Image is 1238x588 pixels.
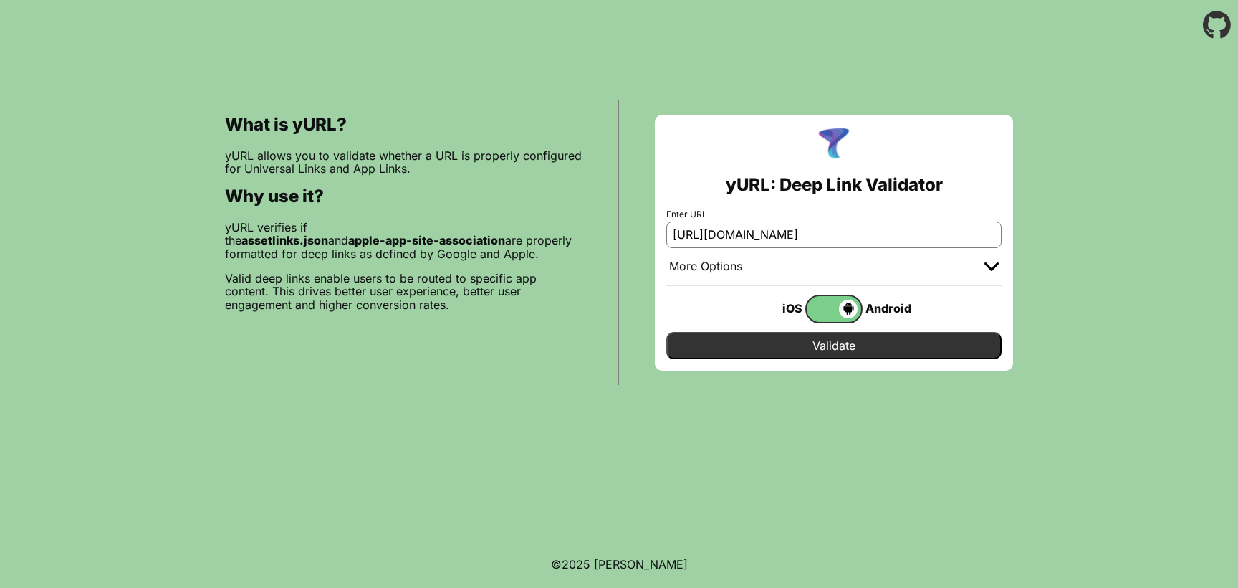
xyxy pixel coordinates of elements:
p: yURL verifies if the and are properly formatted for deep links as defined by Google and Apple. [225,221,582,260]
input: Validate [666,332,1002,359]
label: Enter URL [666,209,1002,219]
img: yURL Logo [815,126,853,163]
h2: yURL: Deep Link Validator [726,175,943,195]
img: chevron [984,262,999,271]
div: Android [863,299,920,318]
h2: Why use it? [225,186,582,207]
p: yURL allows you to validate whether a URL is properly configured for Universal Links and App Links. [225,149,582,176]
input: e.g. https://app.chayev.com/xyx [666,222,1002,247]
footer: © [551,541,688,588]
b: apple-app-site-association [348,233,505,247]
div: iOS [748,299,805,318]
b: assetlinks.json [241,233,328,247]
div: More Options [669,260,742,274]
span: 2025 [562,557,590,572]
h2: What is yURL? [225,115,582,135]
p: Valid deep links enable users to be routed to specific app content. This drives better user exper... [225,272,582,311]
a: Michael Ibragimchayev's Personal Site [594,557,688,572]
